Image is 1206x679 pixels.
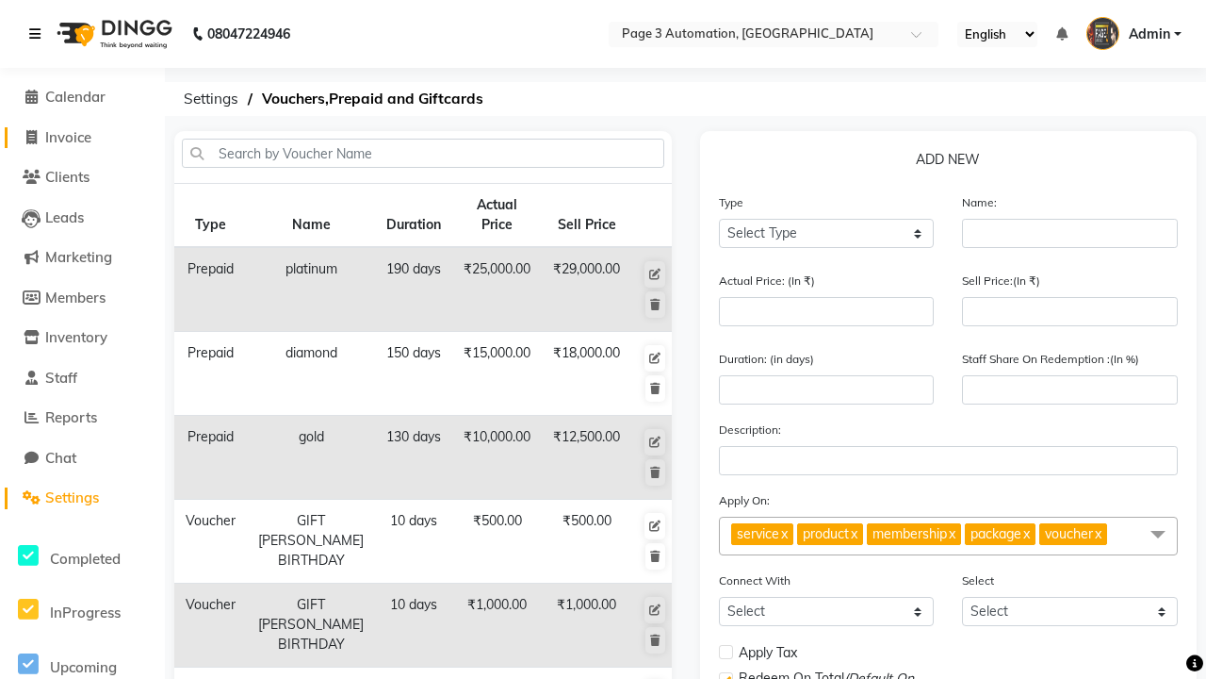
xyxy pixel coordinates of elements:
span: Calendar [45,88,106,106]
label: Connect With [719,572,790,589]
a: x [1093,525,1101,542]
p: ADD NEW [719,150,1179,177]
b: 08047224946 [207,8,290,60]
span: InProgress [50,604,121,621]
span: Settings [45,489,99,506]
span: Staff [45,369,77,387]
span: voucher [1045,525,1093,542]
label: Description: [719,422,781,439]
span: service [737,525,779,542]
td: ₹1,000.00 [452,584,542,668]
span: Vouchers,Prepaid and Giftcards [253,82,493,116]
span: product [803,525,849,542]
label: Select [962,572,994,589]
span: Reports [45,408,97,426]
label: Sell Price:(In ₹) [962,273,1040,290]
label: Actual Price: (In ₹) [719,273,815,290]
a: x [849,525,857,542]
td: ₹25,000.00 [452,247,542,332]
label: Apply On: [719,492,770,509]
span: Members [45,289,106,306]
a: Settings [5,488,160,509]
a: x [947,525,955,542]
td: 150 days [375,332,452,416]
th: Sell Price [542,184,631,248]
label: Staff Share On Redemption :(In %) [962,351,1139,368]
td: ₹1,000.00 [542,584,631,668]
td: GIFT [PERSON_NAME] BIRTHDAY [247,584,375,668]
td: ₹500.00 [542,500,631,584]
label: Name: [962,194,997,211]
span: membership [872,525,947,542]
th: Name [247,184,375,248]
span: Inventory [45,328,107,346]
td: Prepaid [174,247,247,332]
th: Actual Price [452,184,542,248]
td: ₹18,000.00 [542,332,631,416]
a: Members [5,288,160,309]
th: Duration [375,184,452,248]
span: Leads [45,208,84,226]
img: logo [48,8,177,60]
a: Marketing [5,247,160,269]
td: ₹29,000.00 [542,247,631,332]
td: ₹10,000.00 [452,416,542,500]
td: diamond [247,332,375,416]
td: ₹12,500.00 [542,416,631,500]
th: Type [174,184,247,248]
a: Inventory [5,327,160,349]
span: Marketing [45,248,112,266]
span: Settings [174,82,248,116]
a: Leads [5,207,160,229]
span: Invoice [45,128,91,146]
label: Type [719,194,743,211]
span: Clients [45,168,90,186]
a: Clients [5,167,160,189]
a: Reports [5,407,160,429]
a: x [779,525,788,542]
span: package [970,525,1021,542]
span: Admin [1129,25,1170,44]
a: Invoice [5,127,160,149]
span: Chat [45,449,76,467]
input: Search by Voucher Name [182,139,664,168]
td: ₹15,000.00 [452,332,542,416]
td: GIFT [PERSON_NAME] BIRTHDAY [247,500,375,584]
td: 10 days [375,500,452,584]
a: Staff [5,368,160,389]
span: Apply Tax [739,643,797,663]
label: Duration: (in days) [719,351,814,368]
span: Completed [50,550,121,568]
td: ₹500.00 [452,500,542,584]
td: platinum [247,247,375,332]
a: Calendar [5,87,160,108]
td: Prepaid [174,416,247,500]
img: Admin [1086,17,1119,50]
td: gold [247,416,375,500]
td: Voucher [174,584,247,668]
a: x [1021,525,1030,542]
td: 10 days [375,584,452,668]
td: 130 days [375,416,452,500]
td: Prepaid [174,332,247,416]
a: Chat [5,448,160,470]
td: Voucher [174,500,247,584]
span: Upcoming [50,658,117,676]
td: 190 days [375,247,452,332]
